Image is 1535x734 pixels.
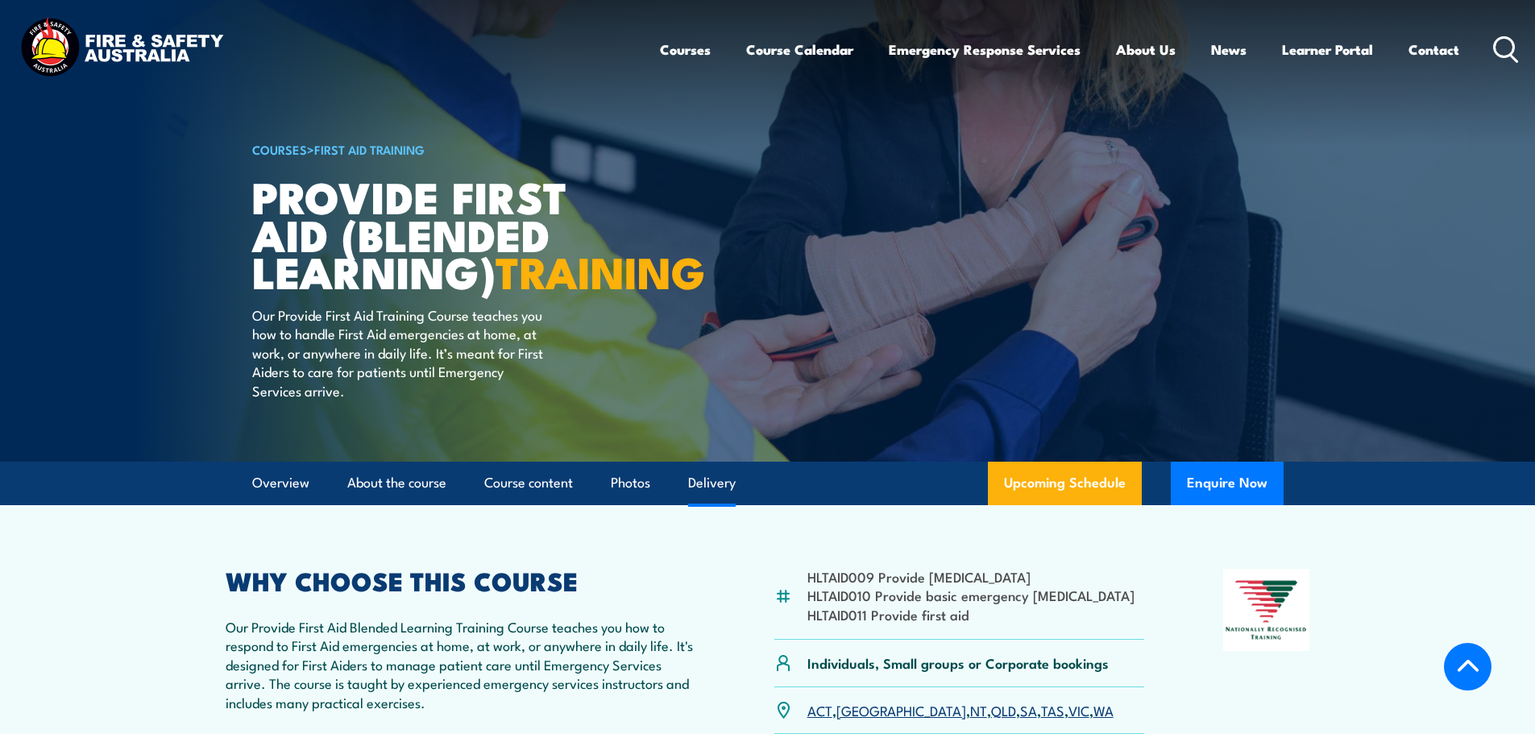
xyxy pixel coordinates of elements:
a: NT [970,700,987,719]
p: , , , , , , , [807,701,1114,719]
a: Overview [252,462,309,504]
h6: > [252,139,650,159]
strong: TRAINING [496,237,705,304]
a: SA [1020,700,1037,719]
a: WA [1093,700,1114,719]
li: HLTAID011 Provide first aid [807,605,1135,624]
a: Course content [484,462,573,504]
a: Photos [611,462,650,504]
a: COURSES [252,140,307,158]
a: About the course [347,462,446,504]
a: First Aid Training [314,140,425,158]
p: Our Provide First Aid Blended Learning Training Course teaches you how to respond to First Aid em... [226,617,696,711]
a: QLD [991,700,1016,719]
a: [GEOGRAPHIC_DATA] [836,700,966,719]
a: News [1211,28,1247,71]
a: About Us [1116,28,1176,71]
h1: Provide First Aid (Blended Learning) [252,177,650,290]
a: Contact [1408,28,1459,71]
a: Course Calendar [746,28,853,71]
a: TAS [1041,700,1064,719]
button: Enquire Now [1171,462,1284,505]
a: Courses [660,28,711,71]
p: Individuals, Small groups or Corporate bookings [807,653,1109,672]
a: Upcoming Schedule [988,462,1142,505]
p: Our Provide First Aid Training Course teaches you how to handle First Aid emergencies at home, at... [252,305,546,400]
li: HLTAID010 Provide basic emergency [MEDICAL_DATA] [807,586,1135,604]
a: Emergency Response Services [889,28,1081,71]
a: VIC [1068,700,1089,719]
h2: WHY CHOOSE THIS COURSE [226,569,696,591]
a: Learner Portal [1282,28,1373,71]
a: ACT [807,700,832,719]
a: Delivery [688,462,736,504]
li: HLTAID009 Provide [MEDICAL_DATA] [807,567,1135,586]
img: Nationally Recognised Training logo. [1223,569,1310,651]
